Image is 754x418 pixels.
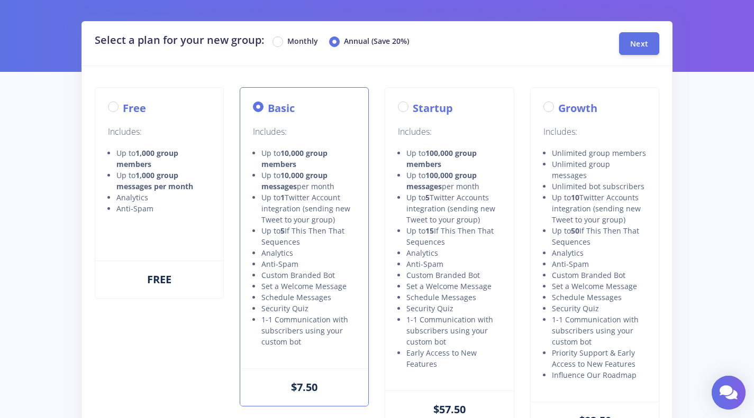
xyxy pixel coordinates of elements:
[552,181,646,192] li: Unlimited bot subscribers
[287,35,318,48] label: Monthly
[552,303,646,314] li: Security Quiz
[406,148,477,169] strong: 100,000 group members
[619,32,659,55] button: Next
[406,192,501,225] li: Up to Twitter Accounts integration (sending new Tweet to your group)
[406,247,501,258] li: Analytics
[552,270,646,281] li: Custom Branded Bot
[261,281,356,292] li: Set a Welcome Message
[552,347,646,369] li: Priority Support & Early Access to New Features
[425,192,430,202] strong: 5
[261,192,356,225] li: Up to Twitter Account integration (sending new Tweet to your group)
[406,347,501,369] li: Early Access to New Features
[571,226,579,236] strong: 50
[280,192,285,202] strong: 1
[280,226,285,236] strong: 5
[552,314,646,347] li: 1-1 Communication with subscribers using your custom bot
[398,125,501,139] p: Includes:
[433,402,466,416] span: $57.50
[147,272,171,286] span: FREE
[552,292,646,303] li: Schedule Messages
[552,147,646,159] li: Unlimited group members
[116,203,211,214] li: Anti-Spam
[261,303,356,314] li: Security Quiz
[261,148,328,169] strong: 10,000 group members
[552,258,646,270] li: Anti-Spam
[558,100,597,116] label: Growth
[406,303,501,314] li: Security Quiz
[261,147,356,170] li: Up to
[630,39,648,49] span: Next
[552,192,646,225] li: Up to Twitter Accounts integration (sending new Tweet to your group)
[406,170,477,191] strong: 100,000 group messages
[552,159,646,181] li: Unlimited group messages
[406,270,501,281] li: Custom Branded Bot
[108,125,211,139] p: Includes:
[116,170,193,191] strong: 1,000 group messages per month
[291,380,317,394] span: $7.50
[406,258,501,270] li: Anti-Spam
[552,281,646,292] li: Set a Welcome Message
[261,225,356,247] li: Up to If This Then That Sequences
[261,292,356,303] li: Schedule Messages
[406,147,501,170] li: Up to
[268,100,295,116] label: Basic
[406,314,501,347] li: 1-1 Communication with subscribers using your custom bot
[406,225,501,247] li: Up to If This Then That Sequences
[552,225,646,247] li: Up to If This Then That Sequences
[425,226,434,236] strong: 15
[261,170,356,192] li: Up to per month
[95,32,611,48] h2: Select a plan for your new group:
[123,100,146,116] label: Free
[552,247,646,258] li: Analytics
[261,270,356,281] li: Custom Branded Bot
[406,281,501,292] li: Set a Welcome Message
[543,125,646,139] p: Includes:
[406,170,501,192] li: Up to per month
[413,100,453,116] label: Startup
[116,170,211,192] li: Up to
[344,35,409,48] label: Annual (Save 20%)
[253,125,356,139] p: Includes:
[261,247,356,258] li: Analytics
[406,292,501,303] li: Schedule Messages
[571,192,579,202] strong: 10
[116,148,178,169] strong: 1,000 group members
[261,170,328,191] strong: 10,000 group messages
[261,258,356,270] li: Anti-Spam
[116,192,211,203] li: Analytics
[116,147,211,170] li: Up to
[261,314,356,347] li: 1-1 Communication with subscribers using your custom bot
[552,369,646,380] li: Influence Our Roadmap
